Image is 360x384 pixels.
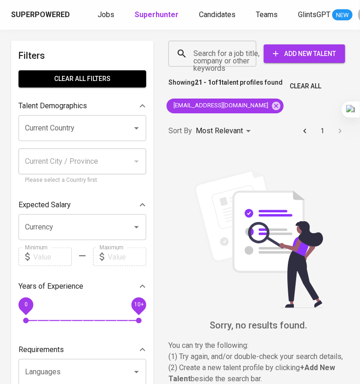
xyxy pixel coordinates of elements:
[168,125,192,136] p: Sort By
[199,10,236,19] span: Candidates
[168,351,349,362] p: (1) Try again, and/or double-check your search details,
[135,10,179,19] b: Superhunter
[98,9,116,21] a: Jobs
[130,221,143,234] button: Open
[135,9,180,21] a: Superhunter
[189,169,328,308] img: file_searching.svg
[290,81,321,92] span: Clear All
[168,363,335,383] b: + Add New Talent
[19,100,87,111] p: Talent Demographics
[256,9,279,21] a: Teams
[298,124,312,138] button: Go to previous page
[11,10,70,20] div: Superpowered
[19,277,146,296] div: Years of Experience
[98,10,114,19] span: Jobs
[271,48,338,60] span: Add New Talent
[168,318,349,333] h6: Sorry, no results found.
[264,44,345,63] button: Add New Talent
[108,248,146,266] input: Value
[298,10,330,19] span: GlintsGPT
[168,340,349,351] p: You can try the following :
[19,70,146,87] button: Clear All filters
[167,99,284,113] div: [EMAIL_ADDRESS][DOMAIN_NAME]
[196,125,243,136] p: Most Relevant
[130,122,143,135] button: Open
[33,248,72,266] input: Value
[134,302,143,308] span: 10+
[218,79,222,86] b: 1
[26,73,139,85] span: Clear All filters
[195,79,211,86] b: 21 - 1
[256,10,278,19] span: Teams
[130,365,143,378] button: Open
[332,11,353,20] span: NEW
[11,10,72,20] a: Superpowered
[196,123,254,140] div: Most Relevant
[298,9,353,21] a: GlintsGPT NEW
[315,124,330,138] button: Go to page 1
[19,97,146,115] div: Talent Demographics
[19,281,83,292] p: Years of Experience
[199,9,237,21] a: Candidates
[19,196,146,214] div: Expected Salary
[24,302,27,308] span: 0
[167,101,274,110] span: [EMAIL_ADDRESS][DOMAIN_NAME]
[168,78,283,95] p: Showing of talent profiles found
[19,48,146,63] h6: Filters
[25,176,140,185] p: Please select a Country first
[286,78,325,95] button: Clear All
[19,344,64,355] p: Requirements
[19,199,71,211] p: Expected Salary
[296,124,349,138] nav: pagination navigation
[19,341,146,359] div: Requirements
